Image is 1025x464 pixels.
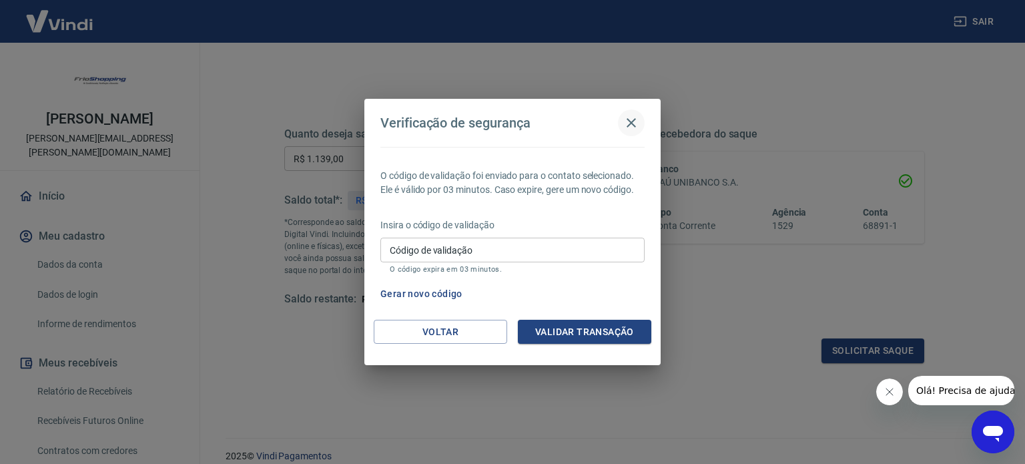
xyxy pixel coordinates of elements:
p: O código de validação foi enviado para o contato selecionado. Ele é válido por 03 minutos. Caso e... [380,169,645,197]
iframe: Mensagem da empresa [908,376,1014,405]
button: Validar transação [518,320,651,344]
button: Gerar novo código [375,282,468,306]
button: Voltar [374,320,507,344]
p: O código expira em 03 minutos. [390,265,635,274]
h4: Verificação de segurança [380,115,531,131]
p: Insira o código de validação [380,218,645,232]
span: Olá! Precisa de ajuda? [8,9,112,20]
iframe: Botão para abrir a janela de mensagens [972,411,1014,453]
iframe: Fechar mensagem [876,379,903,405]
